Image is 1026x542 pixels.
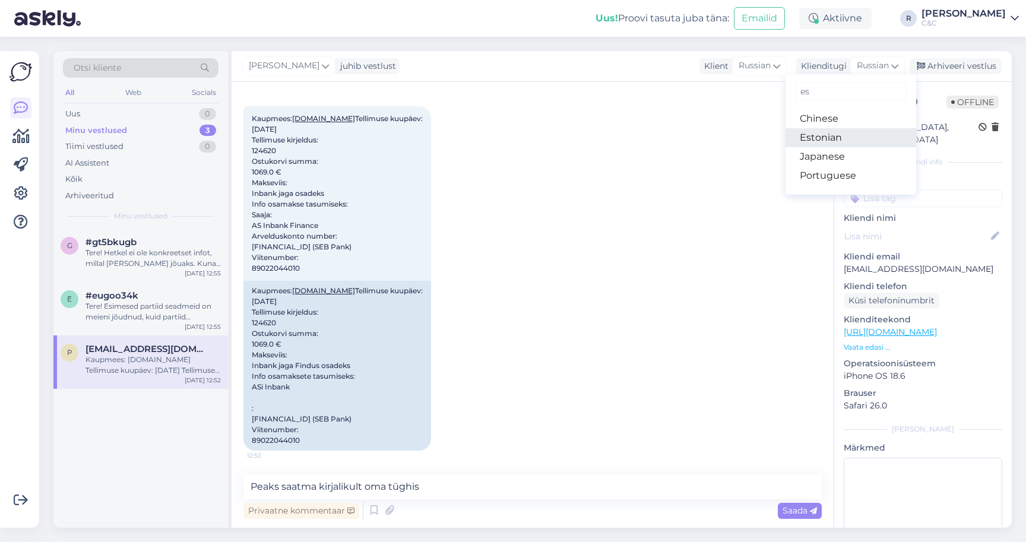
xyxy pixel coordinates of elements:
[243,474,822,499] textarea: Peaks saatma kirjalikult oma tüghis
[185,322,221,331] div: [DATE] 12:55
[67,241,72,250] span: g
[185,376,221,385] div: [DATE] 12:52
[9,61,32,83] img: Askly Logo
[786,166,916,185] a: Portuguese
[247,451,292,460] span: 12:52
[85,237,137,248] span: #gt5bkugb
[65,125,127,137] div: Minu vestlused
[63,85,77,100] div: All
[243,503,359,519] div: Privaatne kommentaar
[844,327,937,337] a: [URL][DOMAIN_NAME]
[786,147,916,166] a: Japanese
[844,175,1002,187] p: Kliendi tag'id
[921,9,1006,18] div: [PERSON_NAME]
[252,114,423,272] span: Kaupmees: Tellimuse kuupäev: [DATE] Tellimuse kirjeldus: 124620 Ostukorvi summa: 1069.0 € Maksevi...
[734,7,785,30] button: Emailid
[921,18,1006,28] div: C&C
[844,263,1002,275] p: [EMAIL_ADDRESS][DOMAIN_NAME]
[844,189,1002,207] input: Lisa tag
[185,269,221,278] div: [DATE] 12:55
[74,62,121,74] span: Otsi kliente
[114,211,167,221] span: Minu vestlused
[335,60,396,72] div: juhib vestlust
[844,280,1002,293] p: Kliendi telefon
[65,190,114,202] div: Arhiveeritud
[739,59,771,72] span: Russian
[199,125,216,137] div: 3
[844,442,1002,454] p: Märkmed
[123,85,144,100] div: Web
[249,59,319,72] span: [PERSON_NAME]
[795,83,907,101] input: Kirjuta, millist tag'i otsid
[921,9,1019,28] a: [PERSON_NAME]C&C
[67,348,72,357] span: P
[857,59,889,72] span: Russian
[292,114,355,123] a: [DOMAIN_NAME]
[85,301,221,322] div: Tere! Esimesed partiid seadmeid on meieni jõudnud, kuid partiid sisaldavad endiselt [PERSON_NAME]...
[844,157,1002,167] div: Kliendi info
[699,60,729,72] div: Klient
[844,424,1002,435] div: [PERSON_NAME]
[796,60,847,72] div: Klienditugi
[786,128,916,147] a: Estonian
[596,11,729,26] div: Proovi tasuta juba täna:
[799,8,872,29] div: Aktiivne
[596,12,618,24] b: Uus!
[844,293,939,309] div: Küsi telefoninumbrit
[900,10,917,27] div: R
[199,108,216,120] div: 0
[85,248,221,269] div: Tere! Hetkel ei ole konkreetset infot, millal [PERSON_NAME] jõuaks. Kuna eeltellimusi on palju ja...
[65,173,83,185] div: Kõik
[85,344,209,354] span: Pandrej@mail.ru
[844,387,1002,400] p: Brauser
[189,85,218,100] div: Socials
[844,230,989,243] input: Lisa nimi
[65,141,123,153] div: Tiimi vestlused
[199,141,216,153] div: 0
[786,109,916,128] a: Chinese
[844,370,1002,382] p: iPhone OS 18.6
[844,357,1002,370] p: Operatsioonisüsteem
[783,505,817,516] span: Saada
[910,58,1001,74] div: Arhiveeri vestlus
[67,294,72,303] span: e
[292,286,355,295] a: [DOMAIN_NAME]
[946,96,999,109] span: Offline
[243,281,431,451] div: Kaupmees: Tellimuse kuupäev: [DATE] Tellimuse kirjeldus: 124620 Ostukorvi summa: 1069.0 € Maksevi...
[844,251,1002,263] p: Kliendi email
[85,354,221,376] div: Kaupmees: [DOMAIN_NAME] Tellimuse kuupäev: [DATE] Tellimuse kirjeldus: 124620 Ostukorvi summa: 10...
[85,290,138,301] span: #eugoo34k
[844,342,1002,353] p: Vaata edasi ...
[65,108,80,120] div: Uus
[844,313,1002,326] p: Klienditeekond
[65,157,109,169] div: AI Assistent
[844,212,1002,224] p: Kliendi nimi
[844,400,1002,412] p: Safari 26.0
